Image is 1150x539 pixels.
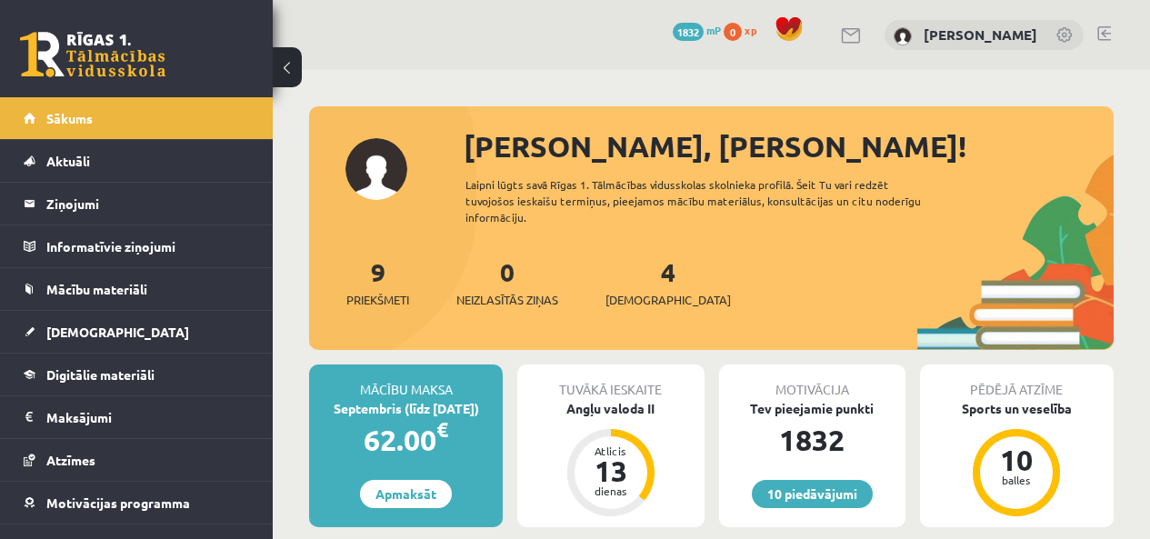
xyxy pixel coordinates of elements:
a: Mācību materiāli [24,268,250,310]
a: Sports un veselība 10 balles [920,399,1114,519]
a: Apmaksāt [360,480,452,508]
div: Septembris (līdz [DATE]) [309,399,503,418]
a: 1832 mP [673,23,721,37]
div: [PERSON_NAME], [PERSON_NAME]! [464,125,1114,168]
a: Angļu valoda II Atlicis 13 dienas [517,399,704,519]
legend: Ziņojumi [46,183,250,225]
span: xp [745,23,756,37]
a: Sākums [24,97,250,139]
div: Motivācija [719,364,905,399]
span: Neizlasītās ziņas [456,291,558,309]
span: Priekšmeti [346,291,409,309]
a: [PERSON_NAME] [924,25,1037,44]
span: Aktuāli [46,153,90,169]
a: Motivācijas programma [24,482,250,524]
div: 13 [584,456,638,485]
span: 1832 [673,23,704,41]
span: 0 [724,23,742,41]
span: mP [706,23,721,37]
span: Sākums [46,110,93,126]
span: [DEMOGRAPHIC_DATA] [46,324,189,340]
div: Tev pieejamie punkti [719,399,905,418]
div: 10 [989,445,1044,474]
a: 9Priekšmeti [346,255,409,309]
legend: Informatīvie ziņojumi [46,225,250,267]
a: 10 piedāvājumi [752,480,873,508]
a: [DEMOGRAPHIC_DATA] [24,311,250,353]
legend: Maksājumi [46,396,250,438]
a: 0 xp [724,23,765,37]
a: Rīgas 1. Tālmācības vidusskola [20,32,165,77]
a: Aktuāli [24,140,250,182]
a: 4[DEMOGRAPHIC_DATA] [605,255,731,309]
a: Ziņojumi [24,183,250,225]
img: Sebastians Putāns [894,27,912,45]
div: Atlicis [584,445,638,456]
div: Angļu valoda II [517,399,704,418]
a: 0Neizlasītās ziņas [456,255,558,309]
a: Digitālie materiāli [24,354,250,395]
div: Sports un veselība [920,399,1114,418]
span: Motivācijas programma [46,494,190,511]
a: Atzīmes [24,439,250,481]
a: Informatīvie ziņojumi [24,225,250,267]
span: Mācību materiāli [46,281,147,297]
a: Maksājumi [24,396,250,438]
div: Pēdējā atzīme [920,364,1114,399]
div: 1832 [719,418,905,462]
div: Mācību maksa [309,364,503,399]
span: € [436,416,448,443]
span: Atzīmes [46,452,95,468]
div: 62.00 [309,418,503,462]
span: Digitālie materiāli [46,366,155,383]
div: dienas [584,485,638,496]
div: balles [989,474,1044,485]
span: [DEMOGRAPHIC_DATA] [605,291,731,309]
div: Tuvākā ieskaite [517,364,704,399]
div: Laipni lūgts savā Rīgas 1. Tālmācības vidusskolas skolnieka profilā. Šeit Tu vari redzēt tuvojošo... [465,176,948,225]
